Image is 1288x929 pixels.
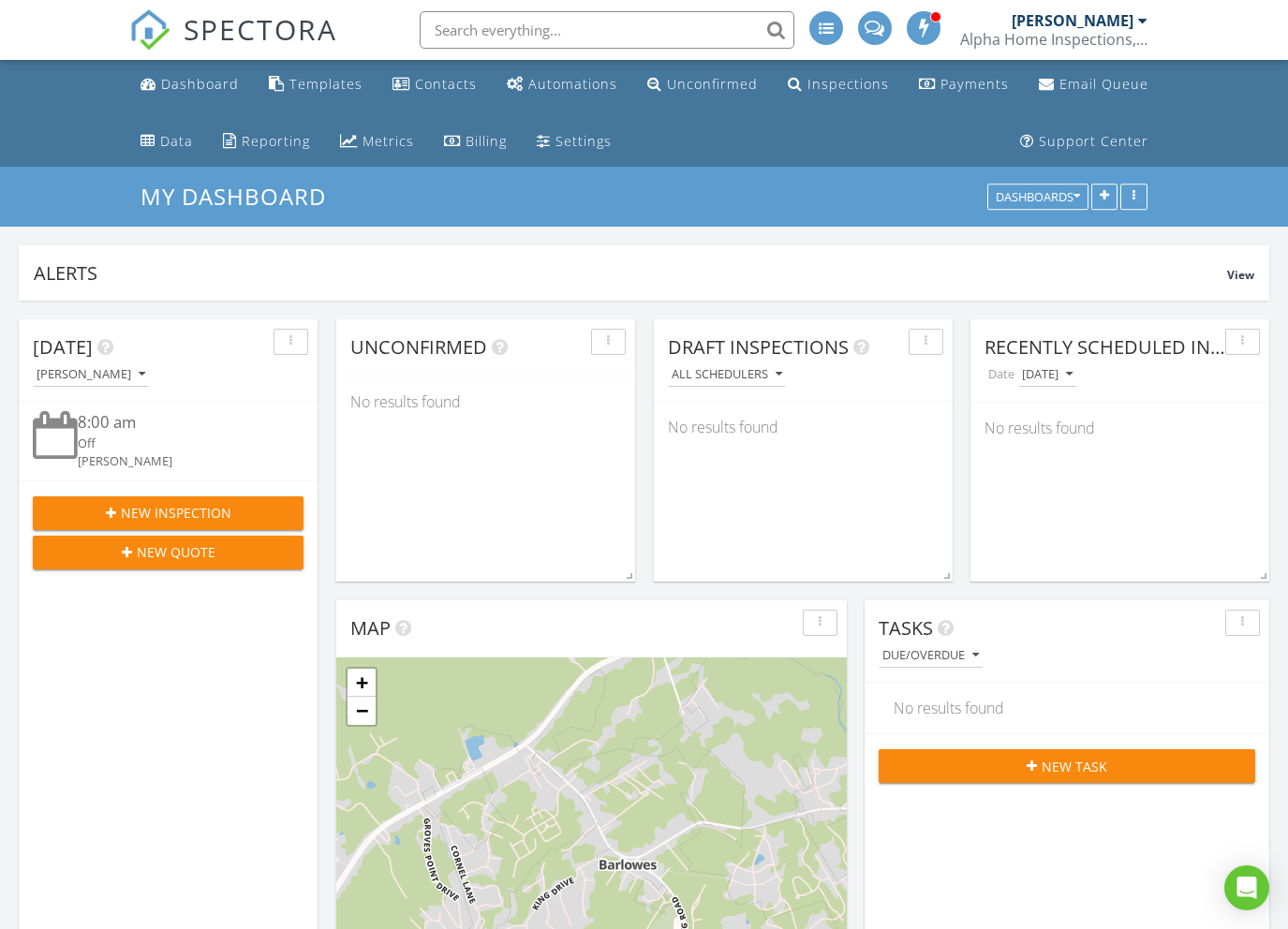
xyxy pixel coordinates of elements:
div: Due/Overdue [882,649,979,662]
div: Alerts [34,260,1227,286]
input: Search everything... [420,11,794,49]
span: New Task [1042,757,1107,776]
span: SPECTORA [184,9,337,49]
div: [PERSON_NAME] [37,368,145,381]
a: Settings [529,125,619,159]
div: Unconfirmed [667,75,758,93]
div: [PERSON_NAME] [78,452,281,470]
div: Open Intercom Messenger [1224,865,1269,910]
button: All schedulers [668,362,786,388]
div: [PERSON_NAME] [1012,11,1133,30]
div: Reporting [242,132,310,150]
div: Support Center [1039,132,1148,150]
a: Templates [261,67,370,102]
div: 8:00 am [78,411,281,435]
a: Email Queue [1031,67,1156,102]
button: [DATE] [1018,362,1076,388]
a: Billing [437,125,514,159]
div: Billing [466,132,507,150]
button: New Inspection [33,496,303,530]
a: Inspections [780,67,896,102]
span: Map [350,615,391,641]
div: No results found [336,376,635,427]
a: SPECTORA [129,25,337,65]
div: No results found [970,403,1269,453]
div: Email Queue [1059,75,1148,93]
a: Metrics [333,125,422,159]
div: All schedulers [672,368,782,381]
div: Contacts [415,75,477,93]
img: The Best Home Inspection Software - Spectora [129,9,170,51]
span: New Quote [137,542,215,562]
a: Zoom in [348,669,376,697]
span: View [1227,267,1254,283]
div: Metrics [363,132,414,150]
span: [DATE] [33,334,93,360]
div: Automations [528,75,617,93]
span: Draft Inspections [668,334,849,360]
button: New Quote [33,536,303,569]
div: [DATE] [1022,368,1073,381]
button: Due/Overdue [879,643,983,669]
div: Data [160,132,193,150]
span: Unconfirmed [350,334,487,360]
button: [PERSON_NAME] [33,362,149,388]
label: Date [985,361,1018,387]
div: Dashboards [996,191,1080,204]
div: Settings [555,132,612,150]
a: Contacts [385,67,484,102]
a: Automations (Advanced) [499,67,625,102]
div: No results found [654,402,953,452]
a: My Dashboard [141,181,342,212]
div: Inspections [807,75,889,93]
div: Payments [940,75,1009,93]
a: Unconfirmed [640,67,765,102]
button: Dashboards [987,184,1088,211]
a: Dashboard [133,67,246,102]
div: Templates [289,75,363,93]
div: Off [78,435,281,452]
div: Dashboard [161,75,239,93]
span: Tasks [879,615,933,641]
button: New Task [879,749,1255,783]
span: New Inspection [121,503,231,523]
a: Payments [911,67,1016,102]
a: Data [133,125,200,159]
a: Reporting [215,125,318,159]
div: Alpha Home Inspections, LLC [960,30,1147,49]
a: Support Center [1013,125,1156,159]
a: Zoom out [348,697,376,725]
div: No results found [880,683,1254,733]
